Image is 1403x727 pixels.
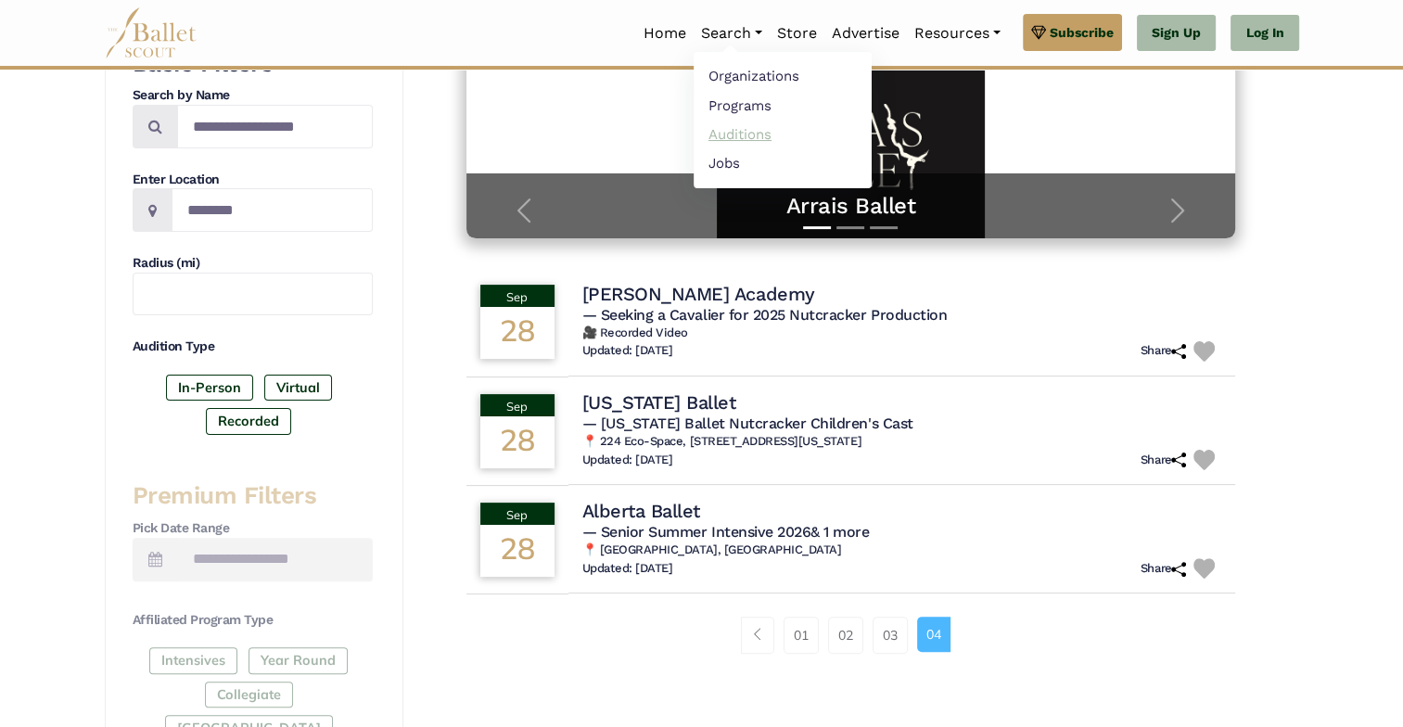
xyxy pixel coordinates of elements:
[810,523,869,541] a: & 1 more
[1050,22,1114,43] span: Subscribe
[133,86,373,105] h4: Search by Name
[480,307,555,359] div: 28
[480,285,555,307] div: Sep
[582,523,870,541] span: — Senior Summer Intensive 2026
[582,390,736,415] h4: [US_STATE] Ballet
[1141,453,1187,468] h6: Share
[582,561,673,577] h6: Updated: [DATE]
[166,375,253,401] label: In-Person
[803,217,831,238] button: Slide 1
[582,343,673,359] h6: Updated: [DATE]
[1031,22,1046,43] img: gem.svg
[824,14,907,53] a: Advertise
[694,120,872,148] a: Auditions
[480,503,555,525] div: Sep
[582,453,673,468] h6: Updated: [DATE]
[694,91,872,120] a: Programs
[636,14,694,53] a: Home
[582,499,700,523] h4: Alberta Ballet
[836,217,864,238] button: Slide 2
[1231,15,1298,52] a: Log In
[582,306,948,324] span: — Seeking a Cavalier for 2025 Nutcracker Production
[770,14,824,53] a: Store
[133,254,373,273] h4: Radius (mi)
[133,611,373,630] h4: Affiliated Program Type
[1141,561,1187,577] h6: Share
[582,415,913,432] span: — [US_STATE] Ballet Nutcracker Children's Cast
[694,62,872,91] a: Organizations
[828,617,863,654] a: 02
[264,375,332,401] label: Virtual
[694,52,872,188] ul: Resources
[870,217,898,238] button: Slide 3
[582,434,1222,450] h6: 📍 224 Eco-Space, [STREET_ADDRESS][US_STATE]
[694,14,770,53] a: Search
[1137,15,1216,52] a: Sign Up
[582,325,1222,341] h6: 🎥 Recorded Video
[133,171,373,189] h4: Enter Location
[172,188,373,232] input: Location
[873,617,908,654] a: 03
[1023,14,1122,51] a: Subscribe
[485,192,1218,221] a: Arrais Ballet
[907,14,1008,53] a: Resources
[582,542,1222,558] h6: 📍 [GEOGRAPHIC_DATA], [GEOGRAPHIC_DATA]
[480,525,555,577] div: 28
[133,338,373,356] h4: Audition Type
[784,617,819,654] a: 01
[1141,343,1187,359] h6: Share
[480,416,555,468] div: 28
[694,148,872,177] a: Jobs
[177,105,373,148] input: Search by names...
[741,617,961,654] nav: Page navigation example
[582,282,815,306] h4: [PERSON_NAME] Academy
[917,617,950,652] a: 04
[133,519,373,538] h4: Pick Date Range
[480,394,555,416] div: Sep
[206,408,291,434] label: Recorded
[133,480,373,512] h3: Premium Filters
